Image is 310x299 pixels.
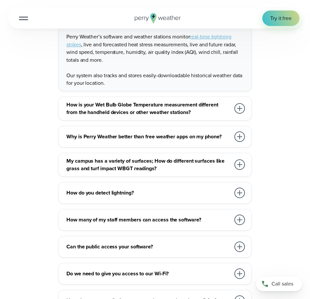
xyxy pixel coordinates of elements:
[66,101,230,116] h3: How is your Wet Bulb Globe Temperature measurement different from the handheld devices or other w...
[66,72,246,87] p: Our system also tracks and stores easily-downloadable historical weather data for your location.
[272,280,293,287] span: Call sales
[66,216,230,223] h3: How many of my staff members can access the software?
[66,243,230,250] h3: Can the public access your software?
[262,11,299,26] a: Try it free
[270,14,292,22] span: Try it free
[66,157,230,172] h3: My campus has a variety of surfaces; How do different surfaces like grass and turf impact WBGT re...
[66,270,230,277] h3: Do we need to give you access to our Wi-Fi?
[66,33,246,64] p: Perry Weather’s software and weather stations monitor , live and forecasted heat stress measureme...
[256,277,302,291] a: Call sales
[66,33,231,48] a: real-time lightning strikes
[66,189,230,196] h3: How do you detect lightning?
[66,133,230,140] h3: Why is Perry Weather better than free weather apps on my phone?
